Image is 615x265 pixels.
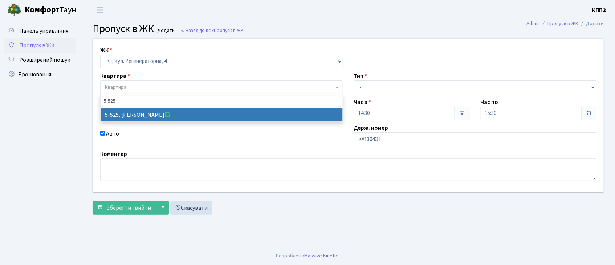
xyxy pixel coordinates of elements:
small: Додати . [156,28,177,34]
div: Розроблено . [276,252,339,260]
a: Massive Kinetic [304,252,338,260]
a: Панель управління [4,24,76,38]
b: Комфорт [25,4,60,16]
a: КПП2 [592,6,606,15]
label: Держ. номер [354,124,388,132]
a: Назад до всіхПропуск в ЖК [180,27,244,34]
li: Додати [579,20,604,28]
span: Панель управління [19,27,68,35]
img: logo.png [7,3,22,17]
a: Пропуск в ЖК [4,38,76,53]
button: Переключити навігацію [91,4,109,16]
label: Коментар [100,150,127,158]
span: Квартира [105,84,126,91]
label: Квартира [100,72,130,80]
span: Пропуск в ЖК [93,21,154,36]
a: Розширений пошук [4,53,76,67]
a: Пропуск в ЖК [548,20,579,27]
label: ЖК [100,46,112,55]
label: Авто [106,129,119,138]
span: Бронювання [18,71,51,79]
label: Тип [354,72,367,80]
span: Розширений пошук [19,56,70,64]
span: Зберегти і вийти [106,204,151,212]
span: Пропуск в ЖК [19,41,55,49]
nav: breadcrumb [516,16,615,31]
span: Пропуск в ЖК [214,27,244,34]
b: КПП2 [592,6,606,14]
label: Час з [354,98,371,107]
a: Admin [527,20,540,27]
a: Бронювання [4,67,76,82]
label: Час по [481,98,498,107]
input: АА1234АА [354,132,597,146]
button: Зберегти і вийти [93,201,156,215]
span: Таун [25,4,76,16]
a: Скасувати [170,201,212,215]
li: 5-525, [PERSON_NAME] [101,108,343,121]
